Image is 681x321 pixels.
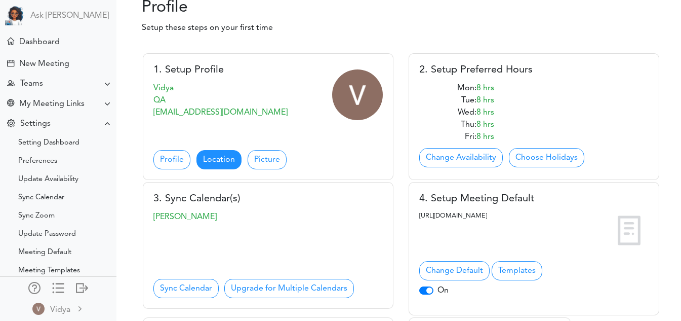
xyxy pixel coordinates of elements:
[153,211,383,223] p: [PERSON_NAME]
[1,297,115,320] a: Vidya
[18,140,79,146] div: Setting Dashboard
[7,119,15,129] div: Change Settings
[419,193,649,205] h5: 4. Setup Meeting Default
[476,96,494,104] span: 8 hrs
[52,282,64,292] div: Show only icons
[476,84,494,92] span: 8 hrs
[19,59,69,69] div: New Meeting
[248,150,287,169] a: Picture
[50,304,70,316] div: Vidya
[18,268,80,273] div: Meeting Templates
[18,232,76,237] div: Update Password
[142,22,673,34] p: Setup these steps on your first time
[52,282,64,296] a: Change side menu
[76,282,88,292] div: Log out
[18,250,71,255] div: Meeting Default
[5,5,25,25] img: Powered by TEAMCAL AI
[492,261,542,280] a: Templates
[419,82,476,143] div: Mon: Tue: Wed: Thu: Fri:
[20,119,51,129] div: Settings
[610,211,649,250] img: default.png
[437,284,449,297] label: On
[196,150,242,169] a: Location
[332,69,383,120] img: gxTSvhg0LtsfQAAAABJRU5ErkJggg==
[30,11,109,21] a: Ask [PERSON_NAME]
[153,150,190,169] a: Profile
[7,99,14,109] div: Share Meeting Link
[19,38,60,47] div: Dashboard
[20,79,43,89] div: Teams
[18,177,78,182] div: Update Availability
[18,213,55,219] div: Sync Zoom
[7,60,14,67] div: Creating Meeting
[28,282,41,292] div: Manage Members and Externals
[509,148,584,167] a: Choose Holidays
[419,64,649,76] h5: 2. Setup Preferred Hours
[419,211,649,221] p: [URL][DOMAIN_NAME]
[476,133,494,141] span: 8 hrs
[32,303,45,315] img: gxTSvhg0LtsfQAAAABJRU5ErkJggg==
[476,109,494,117] span: 8 hrs
[153,64,383,76] h5: 1. Setup Profile
[153,279,219,298] a: Sync Calendar
[153,84,288,117] span: Vidya QA [EMAIL_ADDRESS][DOMAIN_NAME]
[18,159,57,164] div: Preferences
[153,193,383,205] h5: 3. Sync Calendar(s)
[18,195,64,200] div: Sync Calendar
[7,38,14,45] div: Home
[419,261,490,280] a: Change Default
[419,148,503,167] a: Change Availability
[224,279,354,298] a: Upgrade for Multiple Calendars
[19,99,85,109] div: My Meeting Links
[476,121,494,129] span: 8 hrs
